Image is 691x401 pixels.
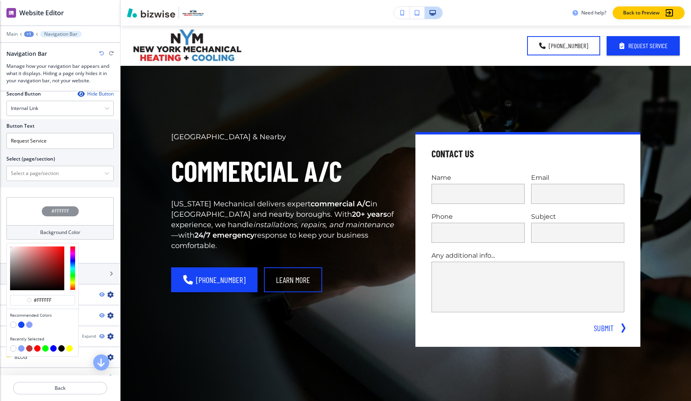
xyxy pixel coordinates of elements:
p: ABOUT [327,41,351,50]
button: Hide Button [78,91,114,97]
button: Back to Preview [613,6,685,19]
img: editor icon [6,8,16,18]
em: installations, repairs, and maintenance [253,220,394,229]
p: Name [431,173,525,182]
h3: Need help? [581,9,606,16]
h4: BOOK ONLINE [15,375,47,382]
input: Manual Input [7,167,104,180]
h2: Navigation Bar [6,49,47,58]
h4: Recommended Colors [10,312,75,318]
a: [PHONE_NUMBER] [171,267,258,292]
h4: Contact Us [431,147,474,160]
h3: Manage how your navigation bar appears and what it displays. Hiding a page only hides it in your ... [6,63,114,84]
h1: Commercial A/C [171,152,396,189]
h2: Second Button [6,90,41,98]
button: Learn More [264,267,322,292]
p: Back to Preview [623,9,660,16]
h4: #FFFFFF [51,208,69,215]
img: Bizwise Logo [127,8,175,18]
p: BLOG [452,41,470,50]
button: Main [6,31,18,37]
p: Email [531,173,624,182]
h4: BLOG [14,354,27,361]
button: Expand [82,333,96,339]
button: Request Service [607,36,680,55]
img: New York Mechanical Heating and Air Conditioning [133,28,242,62]
p: [US_STATE] Mechanical delivers expert in [GEOGRAPHIC_DATA] and nearby boroughs. With of experienc... [171,199,396,251]
h4: Recently Selected [10,336,75,342]
button: Back [13,382,107,395]
a: [PHONE_NUMBER] [527,36,600,55]
h4: Background Color [40,229,80,236]
strong: 20+ years [352,210,387,219]
p: Navigation Bar [44,31,78,37]
p: AIR CONDITIONING [366,41,429,50]
h2: Button Text [6,122,35,130]
p: MORE [485,41,505,50]
button: SUBMIT [591,322,616,334]
img: Your Logo [182,10,204,16]
button: Navigation Bar [40,31,82,37]
p: HOME [292,41,313,50]
h2: Select (page/section) [6,155,55,163]
p: Back [14,385,106,392]
p: Phone [431,212,525,221]
p: Any additional info... [431,251,624,260]
p: Subject [531,212,624,221]
strong: 24/7 emergency [194,231,254,240]
p: [GEOGRAPHIC_DATA] & Nearby [171,132,396,142]
button: #FFFFFFBackground Color [6,197,114,240]
button: +1 [24,31,34,37]
h2: Website Editor [19,8,64,18]
h4: Internal Link [11,105,38,112]
strong: commercial A/C [311,199,370,208]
